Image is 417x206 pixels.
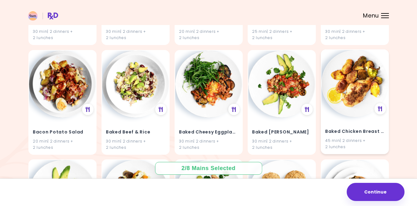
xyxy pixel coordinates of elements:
[106,138,165,150] div: 30 min | 2 dinners + 2 lunches
[179,17,238,27] h4: Avocado Tempeh Salad
[325,126,385,136] h4: Baked Chicken Breast With Potatoes
[252,17,311,27] h4: Bacon Chicken and Spinach
[177,164,240,172] div: 2 / 8 Mains Selected
[106,28,165,40] div: 30 min | 2 dinners + 2 lunches
[252,28,311,40] div: 25 min | 2 dinners + 2 lunches
[33,28,92,40] div: 30 min | 2 dinners + 2 lunches
[228,104,240,115] div: See Meal Plan
[155,104,166,115] div: See Meal Plan
[33,17,92,27] h4: Avocado Pesto Rice
[252,127,311,137] h4: Baked Cheesy Zucchinis
[33,138,92,150] div: 20 min | 2 dinners + 2 lunches
[325,138,385,149] div: 45 min | 2 dinners + 2 lunches
[28,11,58,21] img: RxDiet
[347,183,405,201] button: Continue
[252,138,311,150] div: 30 min | 2 dinners + 2 lunches
[106,17,165,27] h4: Avocado Rice Carbonara
[375,103,386,114] div: See Meal Plan
[325,28,385,40] div: 30 min | 2 dinners + 2 lunches
[179,28,238,40] div: 20 min | 2 dinners + 2 lunches
[363,13,379,18] span: Menu
[325,17,385,27] h4: Bacon Lentil Creamy Soup
[301,104,313,115] div: See Meal Plan
[179,138,238,150] div: 30 min | 2 dinners + 2 lunches
[82,104,93,115] div: See Meal Plan
[179,127,238,137] h4: Baked Cheesy Eggplants
[33,127,92,137] h4: Bacon Potato Salad
[106,127,165,137] h4: Baked Beef & Rice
